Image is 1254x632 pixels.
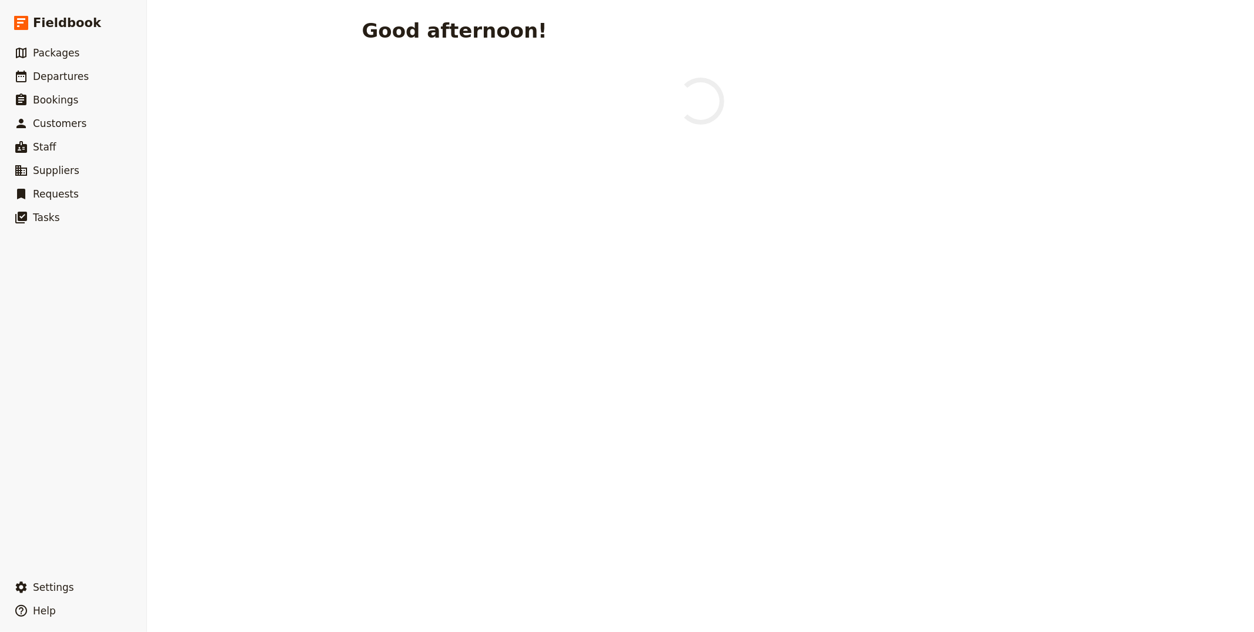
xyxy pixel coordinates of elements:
span: Suppliers [33,165,79,176]
h1: Good afternoon! [362,19,547,42]
span: Tasks [33,212,60,223]
span: Bookings [33,94,78,106]
span: Fieldbook [33,14,101,32]
span: Requests [33,188,79,200]
span: Departures [33,71,89,82]
span: Customers [33,118,86,129]
span: Staff [33,141,56,153]
span: Settings [33,581,74,593]
span: Packages [33,47,79,59]
span: Help [33,605,56,617]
